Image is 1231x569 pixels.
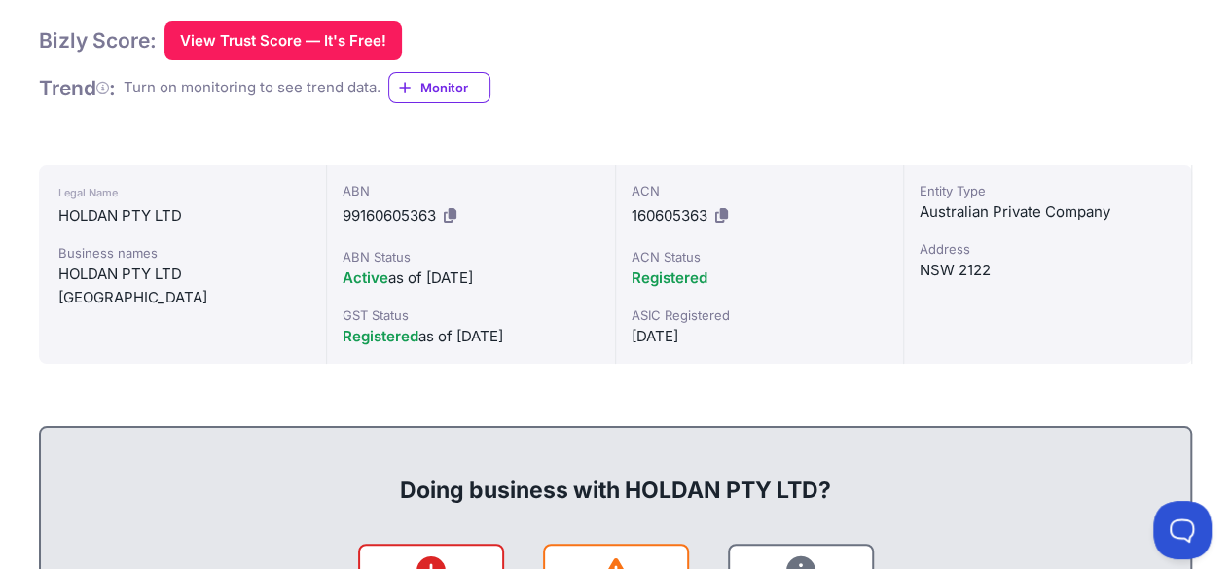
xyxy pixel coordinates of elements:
[58,243,307,263] div: Business names
[632,268,707,287] span: Registered
[632,325,887,348] div: [DATE]
[343,268,388,287] span: Active
[343,305,598,325] div: GST Status
[124,77,380,99] div: Turn on monitoring to see trend data.
[343,181,598,200] div: ABN
[388,72,490,103] a: Monitor
[632,206,707,225] span: 160605363
[39,75,116,101] h1: Trend :
[343,327,418,345] span: Registered
[343,325,598,348] div: as of [DATE]
[632,247,887,267] div: ACN Status
[632,181,887,200] div: ACN
[920,259,1176,282] div: NSW 2122
[343,206,436,225] span: 99160605363
[1153,501,1212,559] iframe: Toggle Customer Support
[58,263,307,286] div: HOLDAN PTY LTD
[58,204,307,228] div: HOLDAN PTY LTD
[920,200,1176,224] div: Australian Private Company
[60,444,1171,506] div: Doing business with HOLDAN PTY LTD?
[920,239,1176,259] div: Address
[58,286,307,309] div: [GEOGRAPHIC_DATA]
[920,181,1176,200] div: Entity Type
[39,27,157,53] h1: Bizly Score:
[164,21,402,60] button: View Trust Score — It's Free!
[343,247,598,267] div: ABN Status
[420,78,489,97] span: Monitor
[343,267,598,290] div: as of [DATE]
[632,305,887,325] div: ASIC Registered
[58,181,307,204] div: Legal Name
